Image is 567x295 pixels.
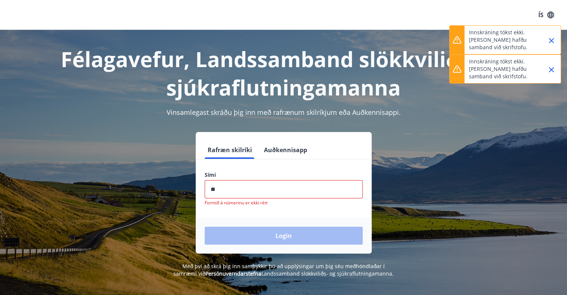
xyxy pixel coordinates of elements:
label: Sími [205,171,363,179]
p: Formið á númerinu er ekki rétt [205,200,363,206]
button: ÍS [534,8,558,22]
p: Innskráning tókst ekki. [PERSON_NAME] hafðu samband við skrifstofu. [469,58,535,80]
span: Með því að skrá þig inn samþykkir þú að upplýsingar um þig séu meðhöndlaðar í samræmi við Landssa... [173,263,394,277]
button: Close [545,34,558,47]
span: Vinsamlegast skráðu þig inn með rafrænum skilríkjum eða Auðkennisappi. [167,108,401,117]
button: Auðkennisapp [261,141,310,159]
a: Persónuverndarstefna [205,270,261,277]
button: Rafræn skilríki [205,141,255,159]
button: Close [545,63,558,76]
h1: Félagavefur, Landssamband slökkviliðs- og sjúkraflutningamanna [24,45,543,101]
p: Innskráning tókst ekki. [PERSON_NAME] hafðu samband við skrifstofu. [469,29,535,51]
